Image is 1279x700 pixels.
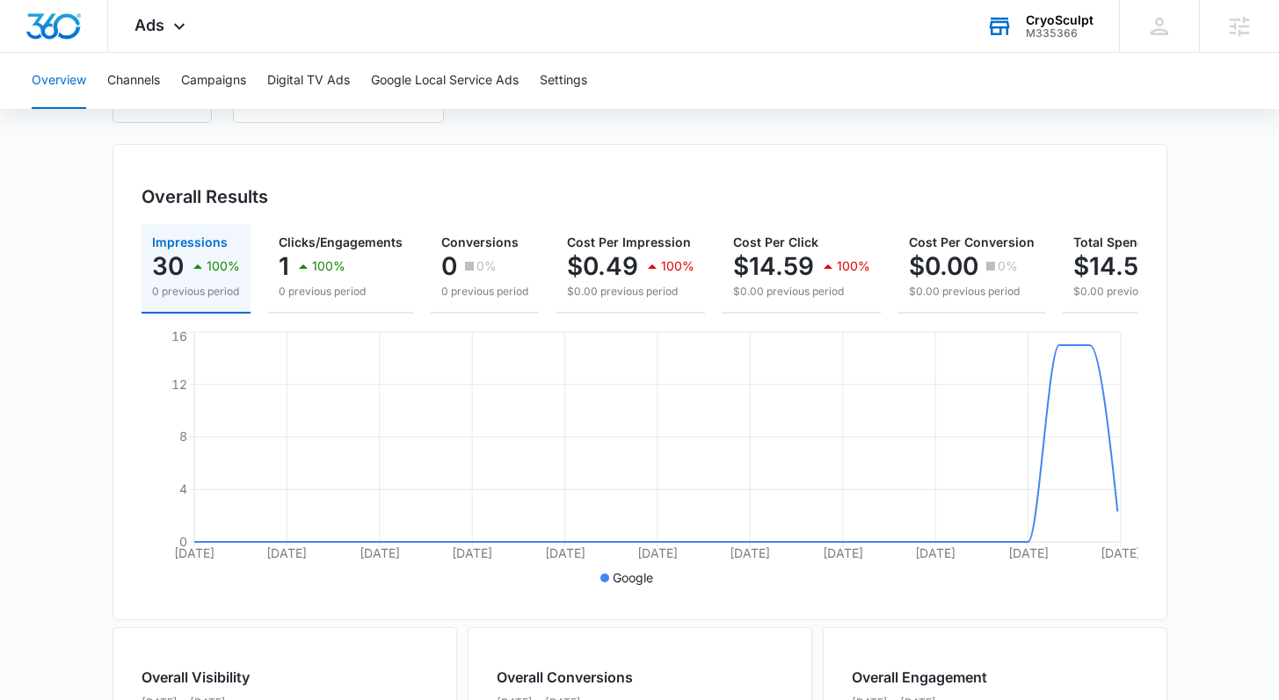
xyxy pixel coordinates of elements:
[661,260,694,272] p: 100%
[441,252,457,280] p: 0
[134,16,164,34] span: Ads
[152,284,240,299] p: 0 previous period
[266,545,307,560] tspan: [DATE]
[909,235,1035,249] span: Cost Per Conversion
[179,534,187,549] tspan: 0
[181,53,246,109] button: Campaigns
[733,284,870,299] p: $0.00 previous period
[730,545,770,560] tspan: [DATE]
[613,568,653,587] p: Google
[1026,27,1094,40] div: account id
[1073,252,1154,280] p: $14.59
[32,53,86,109] button: Overview
[312,260,345,272] p: 100%
[909,252,978,280] p: $0.00
[915,545,956,560] tspan: [DATE]
[152,235,228,249] span: Impressions
[267,53,350,109] button: Digital TV Ads
[822,545,862,560] tspan: [DATE]
[1007,545,1048,560] tspan: [DATE]
[279,235,403,249] span: Clicks/Engagements
[142,667,250,688] h2: Overall Visibility
[171,328,187,343] tspan: 16
[998,260,1018,272] p: 0%
[359,545,399,560] tspan: [DATE]
[279,252,289,280] p: 1
[179,481,187,496] tspan: 4
[107,53,160,109] button: Channels
[476,260,497,272] p: 0%
[441,235,519,249] span: Conversions
[1026,13,1094,27] div: account name
[179,429,187,444] tspan: 8
[567,252,638,280] p: $0.49
[733,235,818,249] span: Cost Per Click
[452,545,492,560] tspan: [DATE]
[1101,545,1141,560] tspan: [DATE]
[441,284,528,299] p: 0 previous period
[567,235,691,249] span: Cost Per Impression
[142,184,268,210] h3: Overall Results
[837,260,870,272] p: 100%
[171,377,187,392] tspan: 12
[852,667,987,688] h2: Overall Engagement
[733,252,814,280] p: $14.59
[371,53,519,109] button: Google Local Service Ads
[497,667,633,688] h2: Overall Conversions
[174,545,214,560] tspan: [DATE]
[540,53,587,109] button: Settings
[909,284,1035,299] p: $0.00 previous period
[637,545,678,560] tspan: [DATE]
[279,284,403,299] p: 0 previous period
[207,260,240,272] p: 100%
[1073,235,1145,249] span: Total Spend
[1073,284,1210,299] p: $0.00 previous period
[567,284,694,299] p: $0.00 previous period
[544,545,585,560] tspan: [DATE]
[152,252,184,280] p: 30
